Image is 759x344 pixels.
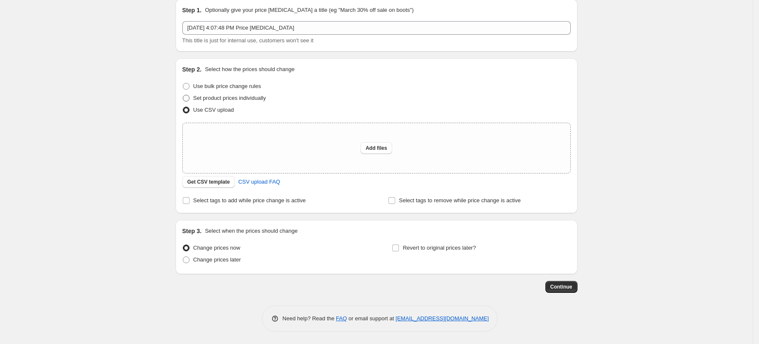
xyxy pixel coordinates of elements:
h2: Step 1. [182,6,202,14]
span: Add files [366,145,387,151]
span: CSV upload FAQ [238,178,280,186]
a: [EMAIL_ADDRESS][DOMAIN_NAME] [396,315,489,322]
button: Continue [545,281,577,293]
p: Optionally give your price [MEDICAL_DATA] a title (eg "March 30% off sale on boots") [205,6,413,14]
span: Change prices later [193,256,241,263]
input: 30% off holiday sale [182,21,571,35]
span: or email support at [347,315,396,322]
a: FAQ [336,315,347,322]
h2: Step 2. [182,65,202,74]
span: Continue [550,283,572,290]
span: Need help? Read the [283,315,336,322]
span: Use CSV upload [193,107,234,113]
span: Select tags to remove while price change is active [399,197,521,204]
a: CSV upload FAQ [233,175,285,189]
span: Set product prices individually [193,95,266,101]
p: Select how the prices should change [205,65,294,74]
span: Select tags to add while price change is active [193,197,306,204]
span: This title is just for internal use, customers won't see it [182,37,313,44]
button: Add files [360,142,392,154]
span: Revert to original prices later? [403,245,476,251]
span: Get CSV template [187,179,230,185]
span: Change prices now [193,245,240,251]
h2: Step 3. [182,227,202,235]
p: Select when the prices should change [205,227,297,235]
button: Get CSV template [182,176,235,188]
span: Use bulk price change rules [193,83,261,89]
